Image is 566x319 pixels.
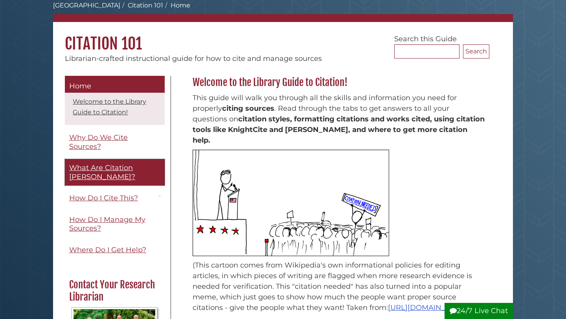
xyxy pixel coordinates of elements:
[445,303,513,319] button: 24/7 Live Chat
[65,54,322,63] span: Librarian-crafted instructional guide for how to cite and manage sources
[73,98,146,116] a: Welcome to the Library Guide to Citation!
[193,115,485,145] strong: citation styles, formatting citations and works cited, using citation tools like KnightCite and [...
[463,44,489,59] button: Search
[69,246,146,254] span: Where Do I Get Help?
[189,76,489,89] h2: Welcome to the Library Guide to Citation!
[193,260,485,313] p: (This cartoon comes from Wikipedia's own informational policies for editing articles, in which pi...
[65,159,165,185] a: What Are Citation [PERSON_NAME]?
[65,129,165,155] a: Why Do We Cite Sources?
[65,211,165,237] a: How Do I Manage My Sources?
[65,189,165,207] a: How Do I Cite This?
[53,1,513,22] nav: breadcrumb
[53,22,513,53] h1: Citation 101
[65,76,165,93] a: Home
[53,2,120,9] a: [GEOGRAPHIC_DATA]
[69,194,138,202] span: How Do I Cite This?
[69,133,128,151] span: Why Do We Cite Sources?
[193,150,389,256] img: Stick figure cartoon of politician speaking to crowd, person holding sign that reads "citation ne...
[222,104,274,113] strong: citing sources
[69,82,91,90] span: Home
[193,93,485,145] span: This guide will walk you through all the skills and information you need for properly . Read thro...
[163,1,190,10] li: Home
[388,303,470,312] a: [URL][DOMAIN_NAME]
[69,163,135,181] span: What Are Citation [PERSON_NAME]?
[128,2,163,9] a: Citation 101
[65,279,164,303] h2: Contact Your Research Librarian
[65,241,165,259] a: Where Do I Get Help?
[69,215,145,233] span: How Do I Manage My Sources?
